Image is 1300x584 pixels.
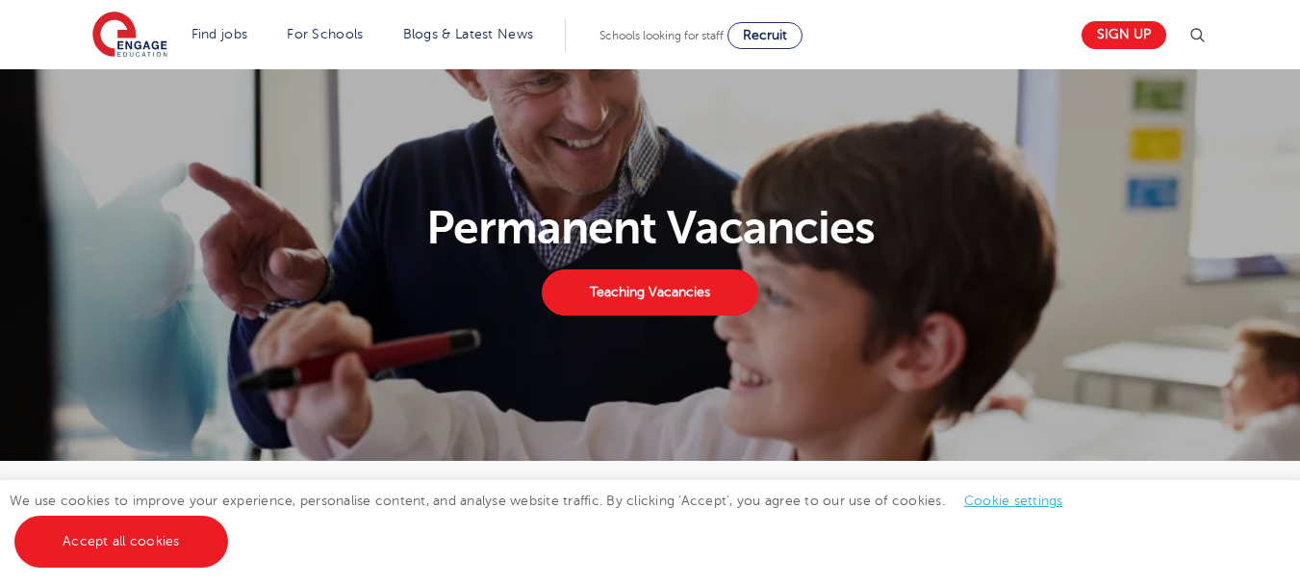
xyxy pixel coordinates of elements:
[727,22,803,49] a: Recruit
[287,27,363,41] a: For Schools
[191,27,248,41] a: Find jobs
[743,28,787,42] span: Recruit
[14,516,228,568] a: Accept all cookies
[599,29,724,42] span: Schools looking for staff
[542,269,757,316] a: Teaching Vacancies
[92,12,167,60] img: Engage Education
[81,205,1219,251] h1: Permanent Vacancies
[403,27,534,41] a: Blogs & Latest News
[1082,21,1166,49] a: Sign up
[10,494,1083,548] span: We use cookies to improve your experience, personalise content, and analyse website traffic. By c...
[964,494,1063,508] a: Cookie settings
